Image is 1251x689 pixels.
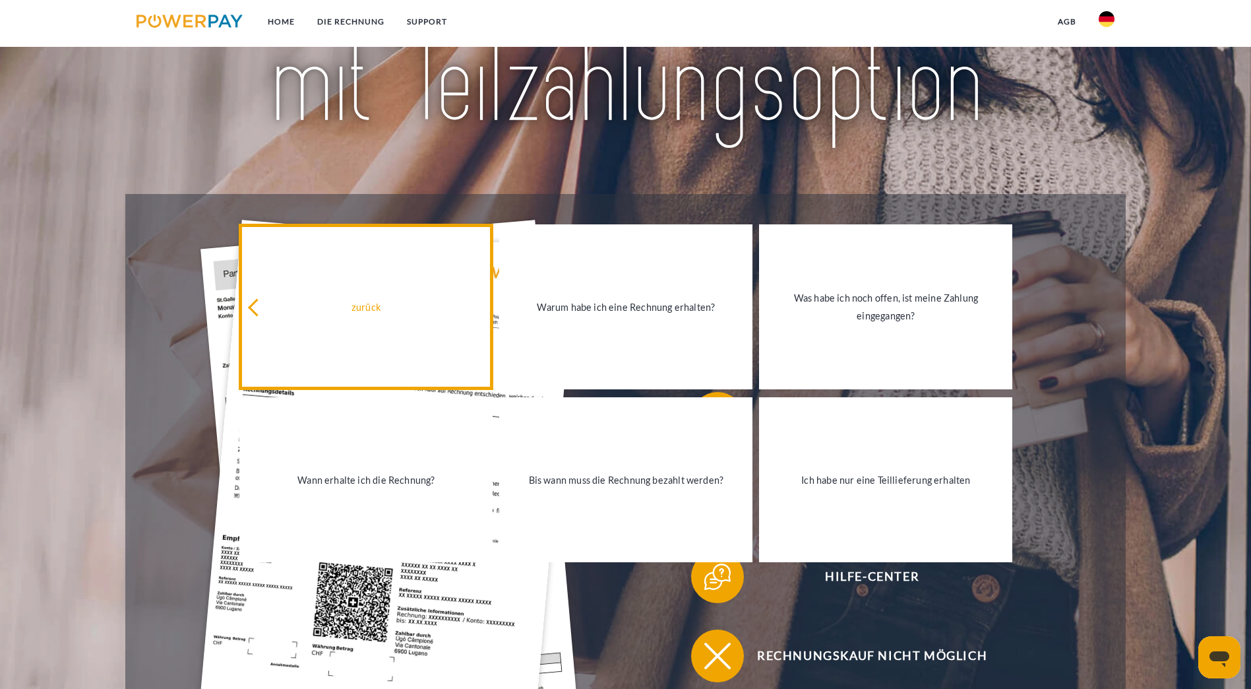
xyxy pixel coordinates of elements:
[710,550,1033,603] span: Hilfe-Center
[759,224,1012,389] a: Was habe ich noch offen, ist meine Zahlung eingegangen?
[1099,11,1114,27] img: de
[1198,636,1240,678] iframe: Schaltfläche zum Öffnen des Messaging-Fensters
[507,471,745,488] div: Bis wann muss die Rechnung bezahlt werden?
[306,10,396,34] a: DIE RECHNUNG
[691,630,1034,682] button: Rechnungskauf nicht möglich
[701,640,734,673] img: qb_close.svg
[767,289,1004,325] div: Was habe ich noch offen, ist meine Zahlung eingegangen?
[1047,10,1087,34] a: agb
[767,471,1004,488] div: Ich habe nur eine Teillieferung erhalten
[137,15,243,28] img: logo-powerpay.svg
[691,550,1034,603] button: Hilfe-Center
[710,630,1033,682] span: Rechnungskauf nicht möglich
[396,10,458,34] a: SUPPORT
[247,471,485,488] div: Wann erhalte ich die Rechnung?
[257,10,306,34] a: Home
[701,560,734,593] img: qb_help.svg
[247,298,485,316] div: zurück
[507,298,745,316] div: Warum habe ich eine Rechnung erhalten?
